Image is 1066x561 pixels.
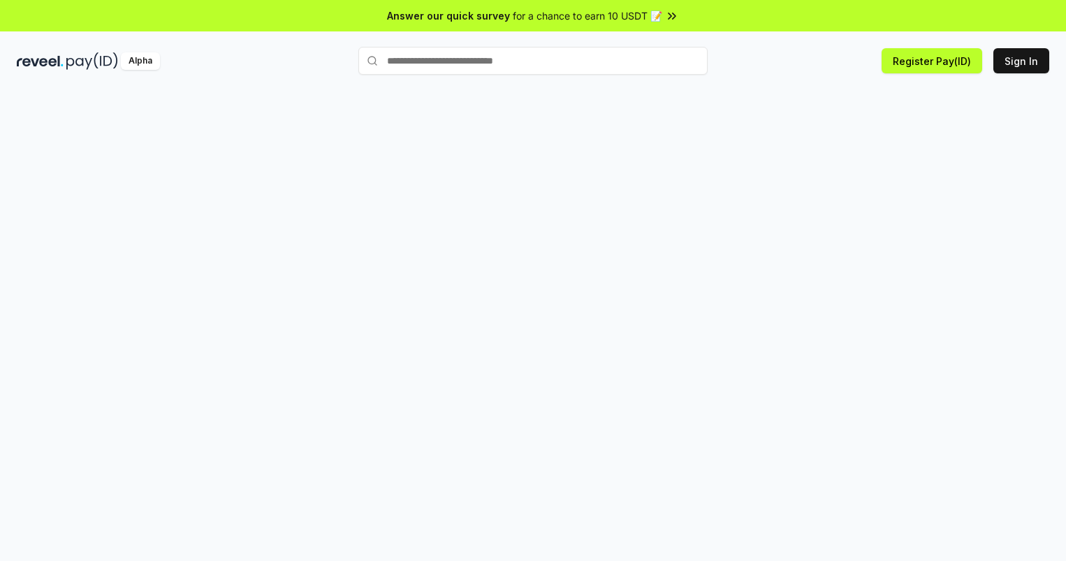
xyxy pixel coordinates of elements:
[121,52,160,70] div: Alpha
[387,8,510,23] span: Answer our quick survey
[66,52,118,70] img: pay_id
[17,52,64,70] img: reveel_dark
[993,48,1049,73] button: Sign In
[513,8,662,23] span: for a chance to earn 10 USDT 📝
[882,48,982,73] button: Register Pay(ID)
